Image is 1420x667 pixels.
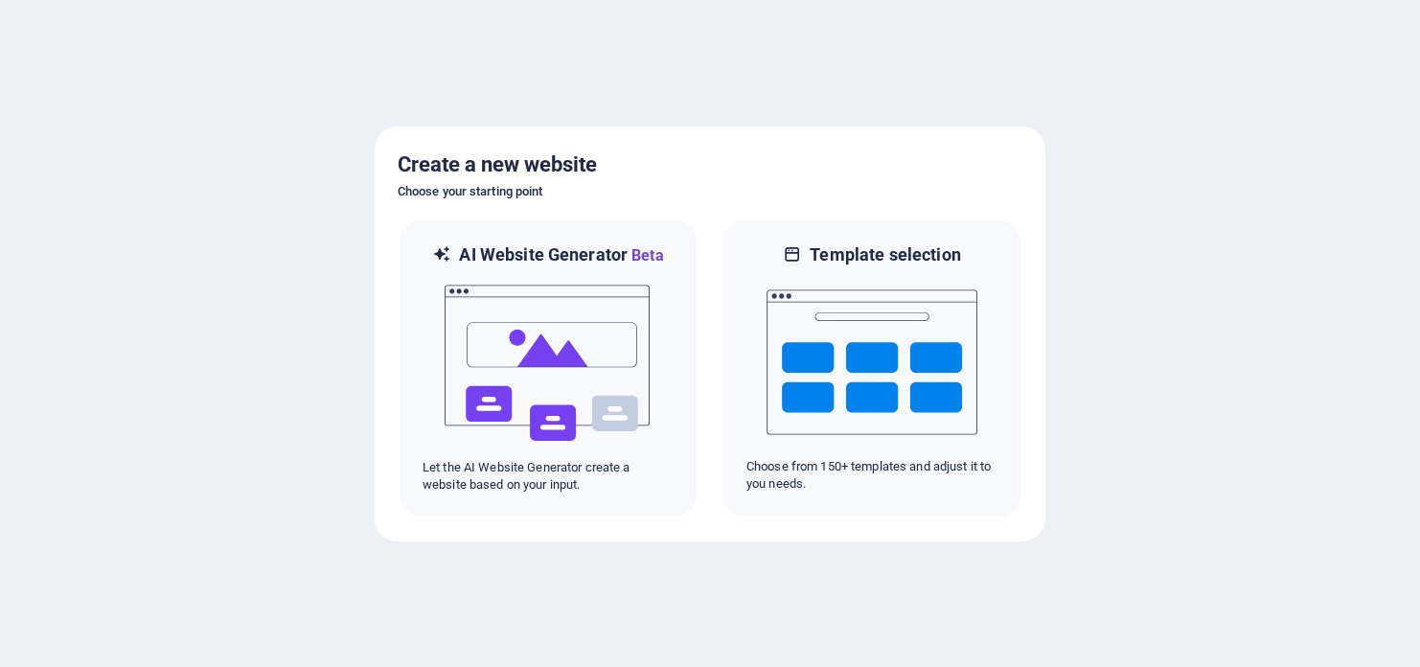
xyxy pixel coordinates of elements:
p: Let the AI Website Generator create a website based on your input. [423,459,674,494]
img: ai [443,267,653,459]
h6: Template selection [810,243,960,266]
div: AI Website GeneratorBetaaiLet the AI Website Generator create a website based on your input. [398,218,699,518]
h6: Choose your starting point [398,180,1022,203]
h5: Create a new website [398,149,1022,180]
h6: AI Website Generator [459,243,663,267]
span: Beta [628,246,664,264]
div: Template selectionChoose from 150+ templates and adjust it to you needs. [721,218,1022,518]
p: Choose from 150+ templates and adjust it to you needs. [746,458,997,493]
